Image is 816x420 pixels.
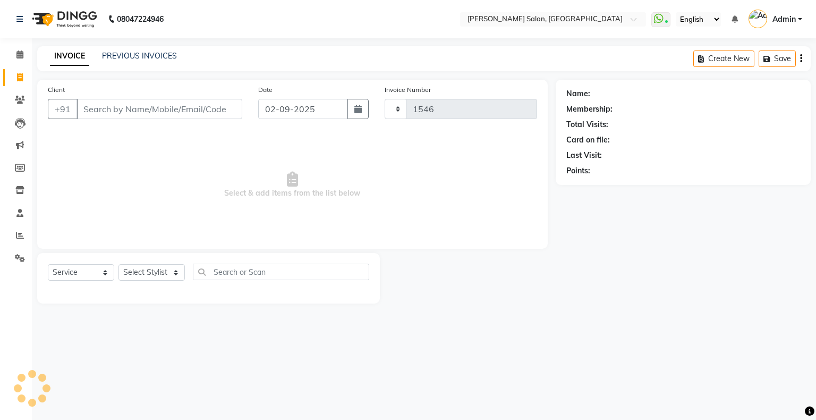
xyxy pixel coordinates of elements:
span: Admin [772,14,796,25]
input: Search or Scan [193,264,369,280]
div: Name: [566,88,590,99]
span: Select & add items from the list below [48,132,537,238]
button: Save [759,51,796,67]
div: Last Visit: [566,150,602,161]
b: 08047224946 [117,4,164,34]
img: Admin [749,10,767,28]
div: Card on file: [566,135,610,146]
div: Membership: [566,104,613,115]
a: PREVIOUS INVOICES [102,51,177,61]
label: Date [258,85,273,95]
button: Create New [693,51,754,67]
div: Total Visits: [566,119,608,130]
button: +91 [48,99,78,119]
label: Invoice Number [385,85,431,95]
img: logo [27,4,100,34]
a: INVOICE [50,47,89,66]
div: Points: [566,165,590,177]
label: Client [48,85,65,95]
input: Search by Name/Mobile/Email/Code [76,99,242,119]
